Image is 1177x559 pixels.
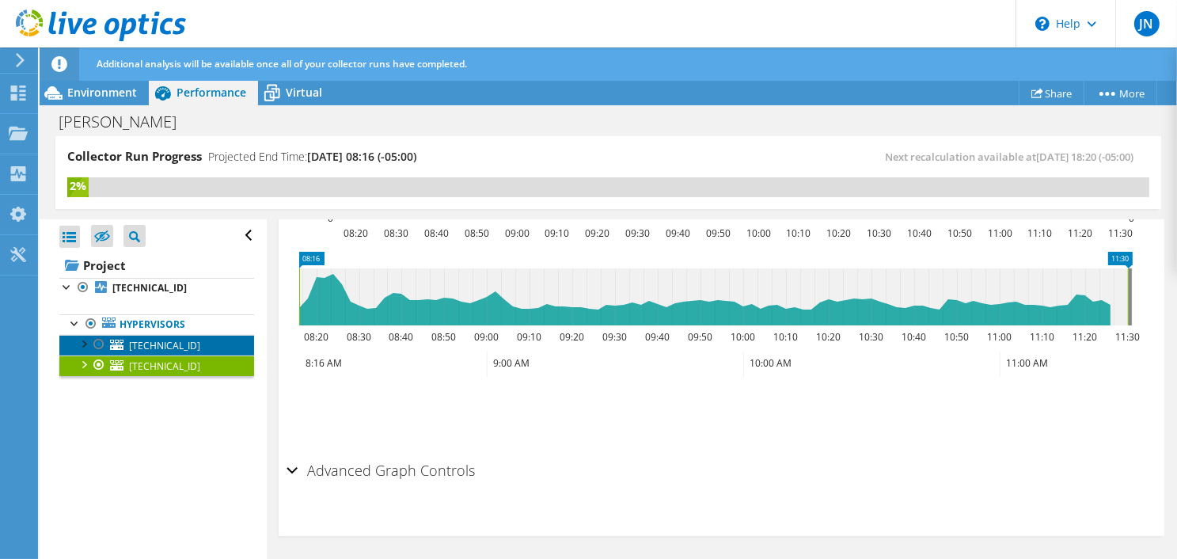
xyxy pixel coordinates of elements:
span: [DATE] 08:16 (-05:00) [307,149,416,164]
text: 11:30 [1109,226,1133,240]
h4: Projected End Time: [208,148,416,165]
span: [TECHNICAL_ID] [129,339,200,352]
span: [TECHNICAL_ID] [129,359,200,373]
text: 10:50 [945,330,970,344]
text: 11:00 [989,226,1013,240]
span: Virtual [286,85,322,100]
span: Environment [67,85,137,100]
span: Next recalculation available at [885,150,1141,164]
text: 10:00 [731,330,756,344]
text: 09:30 [626,226,651,240]
text: 09:50 [707,226,731,240]
h1: [PERSON_NAME] [51,113,201,131]
a: Share [1019,81,1084,105]
text: 09:00 [506,226,530,240]
text: 11:20 [1069,226,1093,240]
text: 10:50 [948,226,973,240]
a: [TECHNICAL_ID] [59,356,254,376]
a: Hypervisors [59,314,254,335]
text: 08:30 [347,330,372,344]
text: 10:30 [860,330,884,344]
text: 09:00 [475,330,499,344]
a: [TECHNICAL_ID] [59,335,254,356]
text: 10:30 [868,226,892,240]
text: 08:50 [432,330,457,344]
a: Project [59,253,254,278]
span: [DATE] 18:20 (-05:00) [1036,150,1133,164]
text: 10:00 [747,226,772,240]
text: 08:20 [305,330,329,344]
text: 11:20 [1073,330,1098,344]
div: 2% [67,177,89,195]
text: 08:30 [385,226,409,240]
text: 09:30 [603,330,628,344]
span: Additional analysis will be available once all of your collector runs have completed. [97,57,467,70]
text: 10:10 [787,226,811,240]
text: 08:40 [425,226,450,240]
text: 10:20 [817,330,841,344]
text: 09:10 [545,226,570,240]
text: 08:20 [344,226,369,240]
text: 10:10 [774,330,799,344]
text: 10:20 [827,226,852,240]
a: More [1084,81,1157,105]
text: 11:10 [1031,330,1055,344]
text: 10:40 [902,330,927,344]
text: 09:40 [666,226,691,240]
span: JN [1134,11,1160,36]
span: Performance [177,85,246,100]
text: 09:20 [560,330,585,344]
text: 09:40 [646,330,670,344]
text: 09:10 [518,330,542,344]
text: 11:30 [1116,330,1141,344]
svg: \n [1035,17,1050,31]
text: 08:50 [465,226,490,240]
text: 09:50 [689,330,713,344]
text: 09:20 [586,226,610,240]
b: [TECHNICAL_ID] [112,281,187,295]
text: 11:10 [1028,226,1053,240]
text: 11:00 [988,330,1012,344]
text: 08:40 [389,330,414,344]
a: [TECHNICAL_ID] [59,278,254,299]
text: 10:40 [908,226,932,240]
h2: Advanced Graph Controls [287,454,475,486]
